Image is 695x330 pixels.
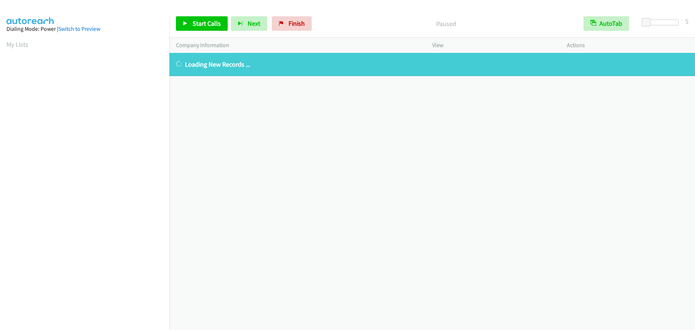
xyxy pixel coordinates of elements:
button: Next [231,16,267,31]
a: My Lists [7,40,28,49]
a: Switch to Preview [58,25,100,32]
p: View [432,41,554,50]
span: Next [248,19,260,28]
p: Paused [321,19,570,29]
div: Delay between calls (in seconds) [645,20,679,25]
span: Finish [288,19,305,28]
p: Actions [567,41,688,50]
div: 5 [685,16,688,26]
span: Start Calls [193,19,221,28]
a: Start Calls [176,16,228,31]
p: Company Information [176,41,419,50]
a: Finish [272,16,312,31]
div: Dialing Mode: Power | [7,25,163,33]
button: AutoTab [584,16,629,31]
p: Loading New Records ... [176,59,688,69]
